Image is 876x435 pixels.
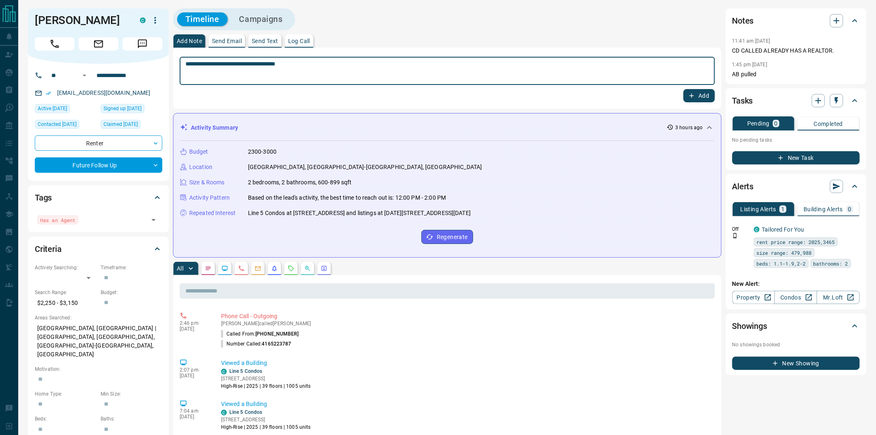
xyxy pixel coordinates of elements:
[123,37,162,51] span: Message
[248,209,471,217] p: Line 5 Condos at [STREET_ADDRESS] and listings at [DATE][STREET_ADDRESS][DATE]
[757,249,812,257] span: size range: 479,988
[35,264,96,271] p: Actively Searching:
[248,147,277,156] p: 2300-3000
[35,188,162,208] div: Tags
[180,367,209,373] p: 2:07 pm
[140,17,146,23] div: condos.ca
[205,265,212,272] svg: Notes
[732,291,775,304] a: Property
[775,121,778,126] p: 0
[252,38,278,44] p: Send Text
[177,12,228,26] button: Timeline
[814,121,843,127] p: Completed
[221,382,311,390] p: High-Rise | 2025 | 39 floors | 1005 units
[732,233,738,239] svg: Push Notification Only
[35,37,75,51] span: Call
[221,416,311,423] p: [STREET_ADDRESS]
[732,134,860,146] p: No pending tasks
[177,266,183,271] p: All
[103,120,138,128] span: Claimed [DATE]
[221,359,712,367] p: Viewed a Building
[248,193,446,202] p: Based on the lead's activity, the best time to reach out is: 12:00 PM - 2:00 PM
[35,321,162,361] p: [GEOGRAPHIC_DATA], [GEOGRAPHIC_DATA] | [GEOGRAPHIC_DATA], [GEOGRAPHIC_DATA], [GEOGRAPHIC_DATA]-[G...
[732,70,860,79] p: AB pulled
[189,178,225,187] p: Size & Rooms
[421,230,473,244] button: Regenerate
[732,316,860,336] div: Showings
[35,135,162,151] div: Renter
[101,289,162,296] p: Budget:
[35,296,96,310] p: $2,250 - $3,150
[732,341,860,348] p: No showings booked
[732,91,860,111] div: Tasks
[248,178,352,187] p: 2 bedrooms, 2 bathrooms, 600-899 sqft
[732,176,860,196] div: Alerts
[103,104,142,113] span: Signed up [DATE]
[221,340,291,348] p: Number Called:
[732,280,860,288] p: New Alert:
[101,104,162,116] div: Tue May 28 2024
[212,38,242,44] p: Send Email
[732,62,768,68] p: 1:45 pm [DATE]
[101,120,162,131] div: Tue May 28 2024
[754,227,760,232] div: condos.ca
[35,157,162,173] div: Future Follow Up
[221,265,228,272] svg: Lead Browsing Activity
[741,206,777,212] p: Listing Alerts
[732,357,860,370] button: New Showing
[57,89,151,96] a: [EMAIL_ADDRESS][DOMAIN_NAME]
[189,163,212,172] p: Location
[675,124,703,131] p: 3 hours ago
[262,341,291,347] span: 4165223787
[288,38,310,44] p: Log Call
[180,120,715,135] div: Activity Summary3 hours ago
[781,206,785,212] p: 1
[180,320,209,326] p: 2:46 pm
[683,89,715,102] button: Add
[321,265,327,272] svg: Agent Actions
[732,14,754,27] h2: Notes
[231,12,291,26] button: Campaigns
[35,242,62,256] h2: Criteria
[79,37,118,51] span: Email
[813,259,848,268] span: bathrooms: 2
[180,414,209,420] p: [DATE]
[255,265,261,272] svg: Emails
[35,120,96,131] div: Wed Jun 25 2025
[180,408,209,414] p: 7:04 am
[229,368,262,374] a: Line 5 Condos
[35,365,162,373] p: Motivation:
[38,104,67,113] span: Active [DATE]
[747,121,770,126] p: Pending
[732,225,749,233] p: Off
[288,265,294,272] svg: Requests
[177,38,202,44] p: Add Note
[732,151,860,164] button: New Task
[46,90,51,96] svg: Email Verified
[775,291,817,304] a: Condos
[817,291,859,304] a: Mr.Loft
[221,400,712,408] p: Viewed a Building
[101,415,162,423] p: Baths:
[732,46,860,55] p: CD CALLED ALREADY HAS A REALTOR.
[271,265,278,272] svg: Listing Alerts
[189,147,208,156] p: Budget
[732,180,754,193] h2: Alerts
[148,214,159,226] button: Open
[35,314,162,321] p: Areas Searched:
[191,123,238,132] p: Activity Summary
[221,369,227,375] div: condos.ca
[229,409,262,415] a: Line 5 Condos
[180,326,209,332] p: [DATE]
[189,209,236,217] p: Repeated Interest
[189,193,230,202] p: Activity Pattern
[35,390,96,398] p: Home Type:
[35,289,96,296] p: Search Range:
[757,259,806,268] span: beds: 1.1-1.9,2-2
[757,238,835,246] span: rent price range: 2025,3465
[221,423,311,431] p: High-Rise | 2025 | 39 floors | 1005 units
[221,312,712,321] p: Phone Call - Outgoing
[35,191,52,204] h2: Tags
[79,70,89,80] button: Open
[762,226,804,233] a: Tailored For You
